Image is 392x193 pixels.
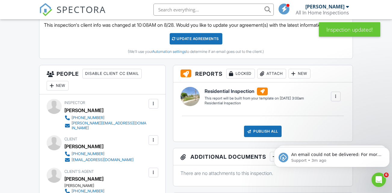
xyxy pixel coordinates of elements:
div: Inspection updated! [319,22,380,37]
span: 6 [384,173,389,177]
h3: Additional Documents [173,148,353,165]
div: Locked [226,69,255,78]
div: New [289,69,310,78]
div: All In Home Inspections [296,10,349,16]
div: New [270,152,292,161]
div: Attach [257,69,286,78]
div: This inspection's client info was changed at 10:08AM on 8/28. Would you like to update your agree... [39,17,352,59]
a: [EMAIL_ADDRESS][DOMAIN_NAME] [64,157,134,163]
div: [PERSON_NAME] [64,106,103,115]
a: [PHONE_NUMBER] [64,115,147,121]
div: Disable Client CC Email [82,69,142,78]
div: New [47,81,69,90]
p: There are no attachments to this inspection. [181,170,345,176]
a: SPECTORA [39,8,106,21]
span: Client [64,137,77,141]
h3: People [39,65,165,94]
div: [PHONE_NUMBER] [72,152,104,156]
div: Publish All [244,126,282,137]
span: SPECTORA [57,3,106,16]
a: Automation settings [152,49,186,54]
div: This report will be built from your template on [DATE] 3:00am [205,96,304,101]
div: [PERSON_NAME] [305,4,344,10]
div: (We'll use your to determine if an email goes out to the client.) [44,49,348,54]
h6: Residential Inspection [205,87,304,95]
span: Inspector [64,100,85,105]
div: [EMAIL_ADDRESS][DOMAIN_NAME] [72,158,134,162]
a: [PERSON_NAME][EMAIL_ADDRESS][DOMAIN_NAME] [64,121,147,130]
a: [PERSON_NAME] [64,174,103,183]
input: Search everything... [153,4,274,16]
iframe: Intercom notifications message [272,135,392,177]
div: [PERSON_NAME] [64,183,138,188]
iframe: Intercom live chat [372,173,386,187]
div: [PERSON_NAME][EMAIL_ADDRESS][DOMAIN_NAME] [72,121,147,130]
h3: Reports [173,65,353,82]
div: Residential Inspection [205,101,304,106]
div: [PHONE_NUMBER] [72,115,104,120]
div: Update Agreements [170,33,222,44]
div: [PERSON_NAME] [64,142,103,151]
span: Client's Agent [64,169,94,174]
a: [PHONE_NUMBER] [64,151,134,157]
img: The Best Home Inspection Software - Spectora [39,3,52,16]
